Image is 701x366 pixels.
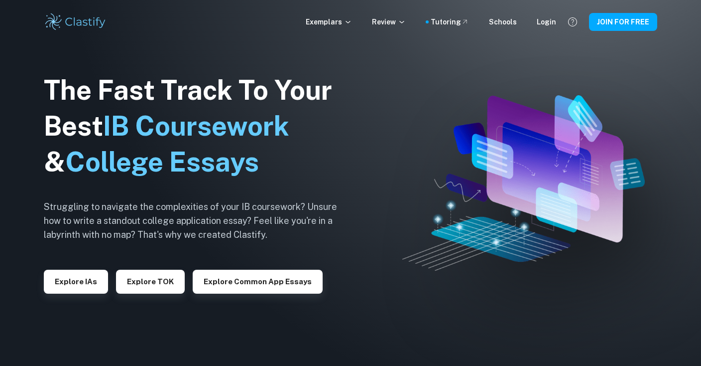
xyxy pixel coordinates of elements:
[306,16,352,27] p: Exemplars
[589,13,657,31] button: JOIN FOR FREE
[44,72,352,180] h1: The Fast Track To Your Best &
[372,16,406,27] p: Review
[537,16,556,27] a: Login
[44,270,108,294] button: Explore IAs
[193,270,323,294] button: Explore Common App essays
[65,146,259,178] span: College Essays
[44,200,352,242] h6: Struggling to navigate the complexities of your IB coursework? Unsure how to write a standout col...
[431,16,469,27] a: Tutoring
[44,276,108,286] a: Explore IAs
[193,276,323,286] a: Explore Common App essays
[103,110,289,142] span: IB Coursework
[489,16,517,27] a: Schools
[564,13,581,30] button: Help and Feedback
[44,12,107,32] img: Clastify logo
[116,270,185,294] button: Explore TOK
[116,276,185,286] a: Explore TOK
[402,95,645,271] img: Clastify hero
